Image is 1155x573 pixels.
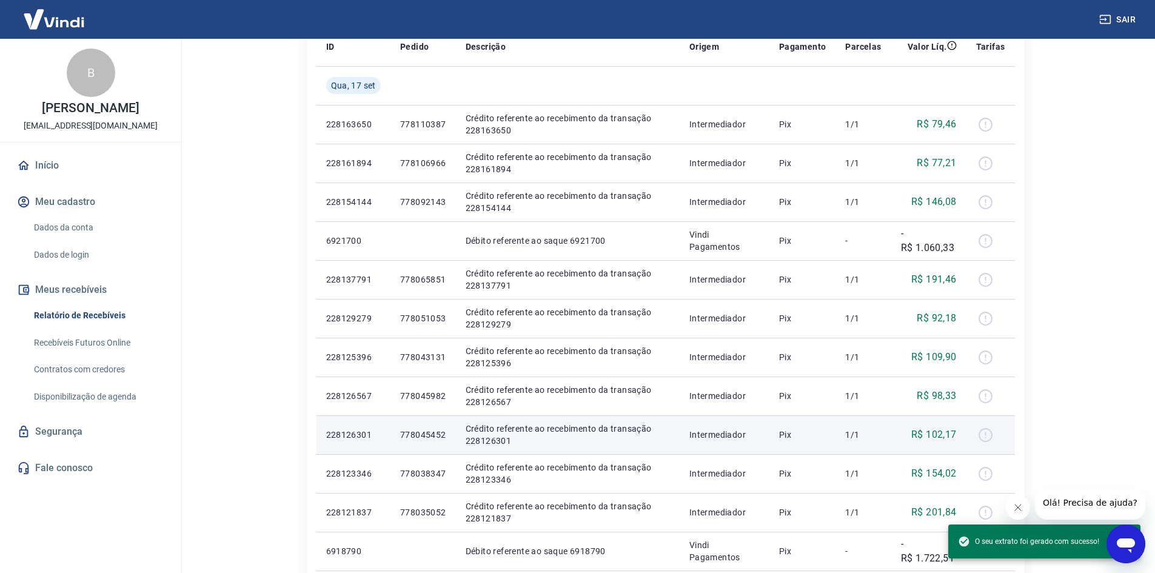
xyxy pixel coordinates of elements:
p: Pedido [400,41,429,53]
p: Intermediador [689,196,760,208]
p: 1/1 [845,467,881,480]
a: Dados da conta [29,215,167,240]
div: B [67,49,115,97]
p: Tarifas [976,41,1005,53]
p: 778045982 [400,390,446,402]
p: Crédito referente ao recebimento da transação 228126301 [466,423,670,447]
p: 1/1 [845,196,881,208]
p: 1/1 [845,506,881,518]
p: Intermediador [689,467,760,480]
p: Intermediador [689,390,760,402]
a: Relatório de Recebíveis [29,303,167,328]
p: -R$ 1.060,33 [901,226,957,255]
p: R$ 154,02 [911,466,957,481]
p: 1/1 [845,429,881,441]
span: Qua, 17 set [331,79,376,92]
p: Pix [779,390,826,402]
a: Fale conosco [15,455,167,481]
a: Recebíveis Futuros Online [29,330,167,355]
p: 778045452 [400,429,446,441]
p: Vindi Pagamentos [689,229,760,253]
p: Crédito referente ao recebimento da transação 228125396 [466,345,670,369]
p: R$ 191,46 [911,272,957,287]
p: Pix [779,545,826,557]
p: 778051053 [400,312,446,324]
img: Vindi [15,1,93,38]
p: R$ 79,46 [917,117,956,132]
p: Pagamento [779,41,826,53]
p: 778110387 [400,118,446,130]
p: 778038347 [400,467,446,480]
p: Pix [779,157,826,169]
a: Segurança [15,418,167,445]
p: Origem [689,41,719,53]
p: 228161894 [326,157,381,169]
p: 6918790 [326,545,381,557]
p: Pix [779,273,826,286]
p: 1/1 [845,312,881,324]
p: Débito referente ao saque 6921700 [466,235,670,247]
p: 6921700 [326,235,381,247]
p: Intermediador [689,273,760,286]
button: Meu cadastro [15,189,167,215]
p: R$ 98,33 [917,389,956,403]
a: Disponibilização de agenda [29,384,167,409]
p: 1/1 [845,273,881,286]
p: R$ 102,17 [911,427,957,442]
button: Sair [1097,8,1140,31]
p: Pix [779,467,826,480]
p: 228163650 [326,118,381,130]
p: 778065851 [400,273,446,286]
p: Crédito referente ao recebimento da transação 228161894 [466,151,670,175]
p: Pix [779,196,826,208]
button: Meus recebíveis [15,276,167,303]
p: Intermediador [689,312,760,324]
p: Descrição [466,41,506,53]
p: R$ 92,18 [917,311,956,326]
p: 228154144 [326,196,381,208]
p: R$ 109,90 [911,350,957,364]
p: Crédito referente ao recebimento da transação 228121837 [466,500,670,524]
iframe: Fechar mensagem [1006,495,1030,520]
p: Intermediador [689,506,760,518]
p: Parcelas [845,41,881,53]
p: Crédito referente ao recebimento da transação 228154144 [466,190,670,214]
p: 778035052 [400,506,446,518]
p: 1/1 [845,351,881,363]
p: Crédito referente ao recebimento da transação 228137791 [466,267,670,292]
p: 228137791 [326,273,381,286]
p: 228125396 [326,351,381,363]
p: Intermediador [689,429,760,441]
p: 778092143 [400,196,446,208]
p: Pix [779,351,826,363]
p: - [845,545,881,557]
p: Valor Líq. [908,41,947,53]
p: [PERSON_NAME] [42,102,139,115]
p: Crédito referente ao recebimento da transação 228126567 [466,384,670,408]
p: R$ 146,08 [911,195,957,209]
p: 778043131 [400,351,446,363]
p: 228129279 [326,312,381,324]
p: 228123346 [326,467,381,480]
iframe: Mensagem da empresa [1035,489,1145,520]
p: Pix [779,235,826,247]
p: - [845,235,881,247]
a: Início [15,152,167,179]
p: Vindi Pagamentos [689,539,760,563]
iframe: Botão para abrir a janela de mensagens [1106,524,1145,563]
p: Crédito referente ao recebimento da transação 228123346 [466,461,670,486]
p: [EMAIL_ADDRESS][DOMAIN_NAME] [24,119,158,132]
p: 1/1 [845,118,881,130]
p: Crédito referente ao recebimento da transação 228129279 [466,306,670,330]
p: Intermediador [689,351,760,363]
p: Crédito referente ao recebimento da transação 228163650 [466,112,670,136]
p: -R$ 1.722,51 [901,537,957,566]
p: Pix [779,506,826,518]
p: 228126301 [326,429,381,441]
span: O seu extrato foi gerado com sucesso! [958,535,1099,548]
a: Dados de login [29,243,167,267]
p: ID [326,41,335,53]
p: R$ 201,84 [911,505,957,520]
p: 228121837 [326,506,381,518]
